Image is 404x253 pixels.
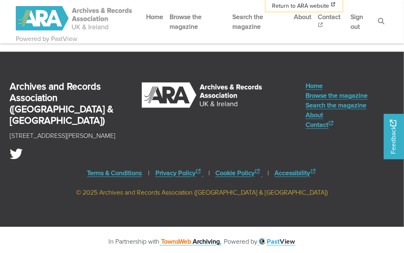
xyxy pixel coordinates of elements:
a: Terms & Conditions [87,169,142,178]
span: In Partnership with [108,237,221,247]
a: PastView [257,237,296,246]
a: Accessibility [275,169,317,178]
a: About [291,6,315,28]
span: TownsWeb [161,237,191,246]
span: Return to ARA website [272,2,329,10]
a: Privacy Policy [155,169,204,178]
a: Search the magazine [229,6,291,37]
span: Powered by [224,237,296,247]
a: Cookie Policy [215,169,263,178]
a: Search the magazine [306,101,368,110]
a: About [306,110,368,120]
a: Contact [315,6,347,37]
div: © 2025 Archives and Records Association ([GEOGRAPHIC_DATA] & [GEOGRAPHIC_DATA]) [6,188,398,198]
img: Archives & Records Association (UK & Ireland) [141,81,264,110]
a: Browse the magazine [306,91,368,101]
p: [STREET_ADDRESS][PERSON_NAME] [10,131,115,141]
a: Contact [306,120,368,130]
a: Home [306,81,368,91]
span: View [280,238,296,245]
strong: Archives and Records Association ([GEOGRAPHIC_DATA] & [GEOGRAPHIC_DATA]) [10,80,113,127]
span: Archiving [193,237,220,246]
a: TownsWeb Archiving, [159,237,221,246]
img: ARA - ARC Magazine | Powered by PastView [16,6,133,30]
a: Home [143,6,166,28]
a: ARA - ARC Magazine | Powered by PastView logo [16,2,133,35]
a: Browse the magazine [166,6,229,37]
a: Sign out [347,6,374,37]
a: Powered by PastView [16,34,77,44]
span: Past [267,238,296,245]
